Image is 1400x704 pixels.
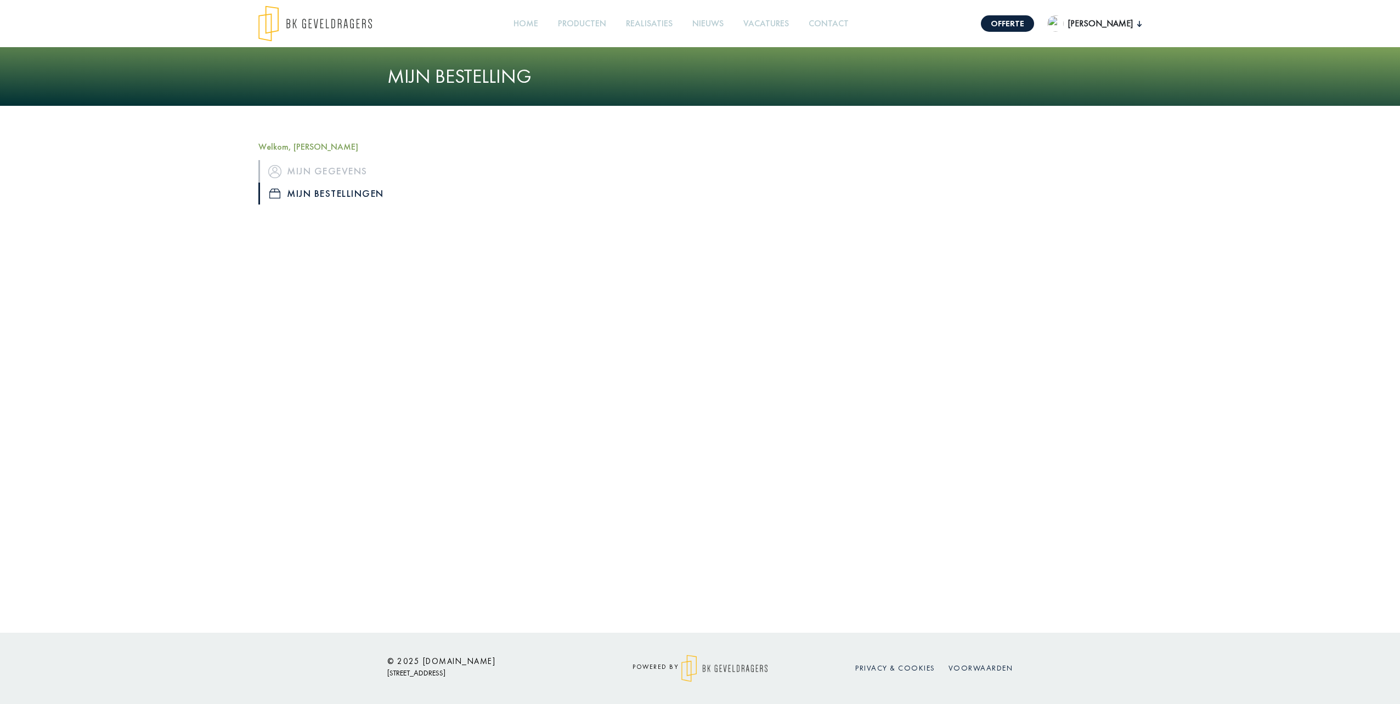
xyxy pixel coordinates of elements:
h6: © 2025 [DOMAIN_NAME] [387,656,585,666]
a: Offerte [981,15,1034,32]
img: logo [258,5,372,42]
a: Realisaties [622,12,677,36]
a: Contact [804,12,853,36]
a: Producten [554,12,611,36]
a: Nieuws [688,12,728,36]
img: logo [681,655,767,682]
div: powered by [601,655,799,682]
button: [PERSON_NAME] [1047,15,1142,32]
a: iconMijn gegevens [258,160,467,182]
img: undefined [1047,15,1064,32]
a: Vacatures [739,12,793,36]
img: icon [269,189,280,198]
a: iconMijn bestellingen [258,183,467,205]
img: icon [268,165,281,178]
h1: Mijn bestelling [387,65,1013,88]
p: [STREET_ADDRESS] [387,666,585,680]
span: [PERSON_NAME] [1064,17,1137,30]
a: Home [509,12,543,36]
h5: Welkom, [PERSON_NAME] [258,141,467,152]
a: Voorwaarden [949,663,1013,673]
a: Privacy & cookies [855,663,935,673]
